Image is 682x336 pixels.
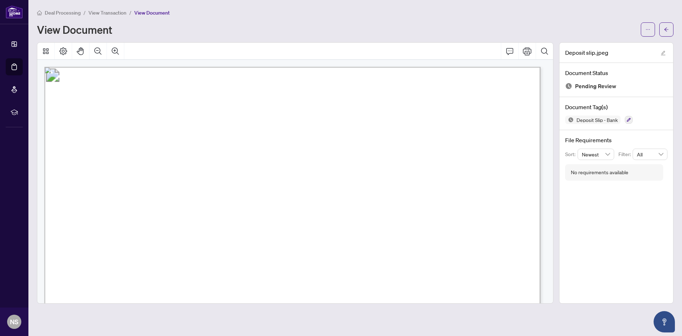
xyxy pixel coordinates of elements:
span: Deposit Slip - Bank [574,117,621,122]
button: Open asap [654,311,675,332]
div: No requirements available [571,169,628,176]
span: Newest [582,149,610,160]
h4: Document Status [565,69,667,77]
span: home [37,10,42,15]
li: / [129,9,131,17]
img: Status Icon [565,116,574,124]
span: Deal Processing [45,10,81,16]
span: arrow-left [664,27,669,32]
span: View Document [134,10,170,16]
li: / [83,9,86,17]
h4: Document Tag(s) [565,103,667,111]
span: Pending Review [575,81,616,91]
span: Deposit slip.jpeg [565,48,608,57]
span: NS [10,317,18,327]
span: View Transaction [88,10,126,16]
p: Sort: [565,150,578,158]
span: ellipsis [645,27,650,32]
img: logo [6,5,23,18]
p: Filter: [618,150,633,158]
span: All [637,149,663,160]
h1: View Document [37,24,112,35]
img: Document Status [565,82,572,90]
h4: File Requirements [565,136,667,144]
span: edit [661,50,666,55]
